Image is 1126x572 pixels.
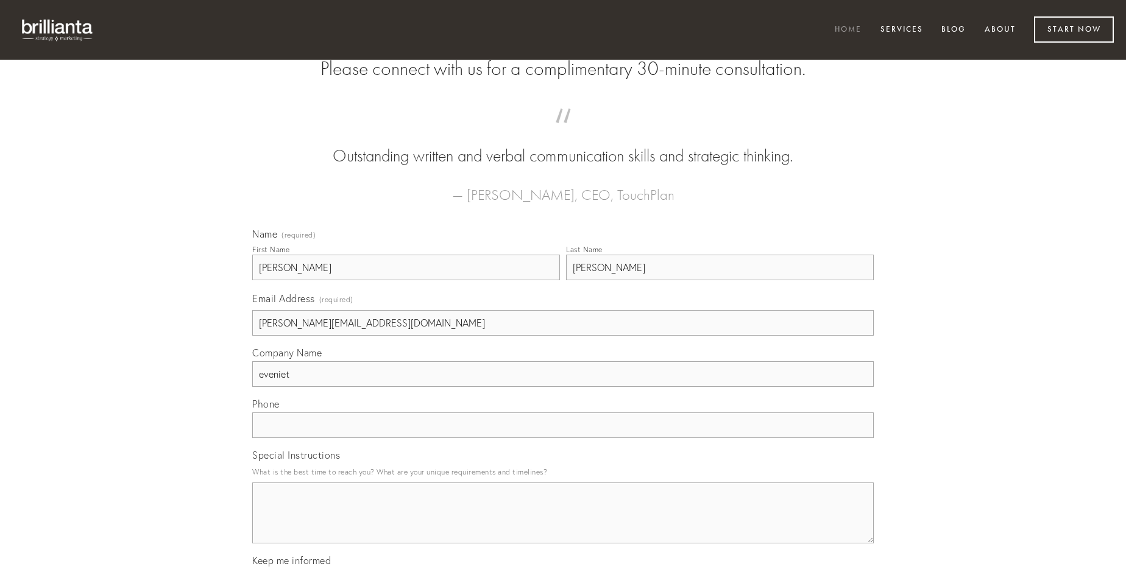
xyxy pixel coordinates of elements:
[319,291,353,308] span: (required)
[252,228,277,240] span: Name
[252,554,331,567] span: Keep me informed
[977,20,1024,40] a: About
[252,398,280,410] span: Phone
[933,20,974,40] a: Blog
[12,12,104,48] img: brillianta - research, strategy, marketing
[252,57,874,80] h2: Please connect with us for a complimentary 30-minute consultation.
[252,245,289,254] div: First Name
[272,168,854,207] figcaption: — [PERSON_NAME], CEO, TouchPlan
[272,121,854,144] span: “
[252,449,340,461] span: Special Instructions
[252,292,315,305] span: Email Address
[252,464,874,480] p: What is the best time to reach you? What are your unique requirements and timelines?
[566,245,603,254] div: Last Name
[1034,16,1114,43] a: Start Now
[252,347,322,359] span: Company Name
[827,20,869,40] a: Home
[281,231,316,239] span: (required)
[873,20,931,40] a: Services
[272,121,854,168] blockquote: Outstanding written and verbal communication skills and strategic thinking.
